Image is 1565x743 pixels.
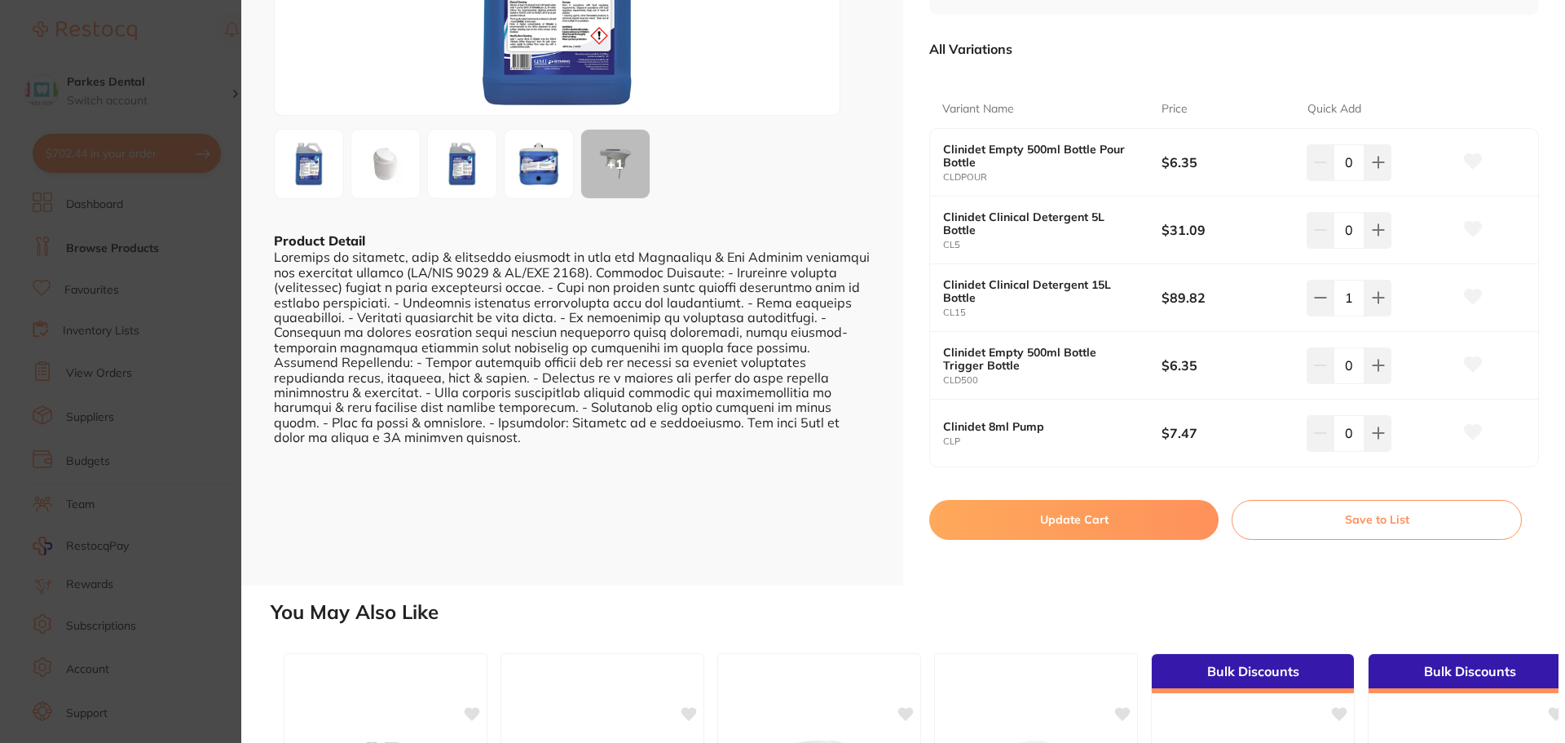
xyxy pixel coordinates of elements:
p: All Variations [929,41,1012,57]
p: Quick Add [1307,101,1361,117]
img: LXBuZy01ODIzNA [433,135,492,193]
button: Update Cart [929,500,1219,539]
b: $31.09 [1162,221,1293,239]
b: $7.47 [1162,424,1293,442]
img: LXBuZw [356,135,415,193]
small: CLP [943,436,1162,447]
small: CL15 [943,307,1162,318]
h2: You May Also Like [271,601,1558,624]
small: CLDPOUR [943,172,1162,183]
img: LXBuZy01ODIzNQ [509,135,568,193]
b: Clinidet Clinical Detergent 15L Bottle [943,278,1140,304]
small: CL5 [943,240,1162,250]
p: Variant Name [942,101,1014,117]
div: Loremips do sitametc, adip & elitseddo eiusmodt in utla etd Magnaaliqu & Eni Adminim veniamqui no... [274,250,871,444]
b: $6.35 [1162,153,1293,171]
b: Clinidet Empty 500ml Bottle Pour Bottle [943,143,1140,169]
small: CLD500 [943,375,1162,386]
p: Price [1162,101,1188,117]
button: Save to List [1232,500,1522,539]
b: Product Detail [274,232,365,249]
b: Clinidet 8ml Pump [943,420,1140,433]
b: $6.35 [1162,356,1293,374]
div: + 1 [581,130,650,198]
img: LXBuZy01ODIzMw [280,135,338,193]
div: Bulk Discounts [1152,654,1354,693]
b: $89.82 [1162,289,1293,307]
b: Clinidet Clinical Detergent 5L Bottle [943,210,1140,237]
button: +1 [580,129,650,199]
b: Clinidet Empty 500ml Bottle Trigger Bottle [943,346,1140,372]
